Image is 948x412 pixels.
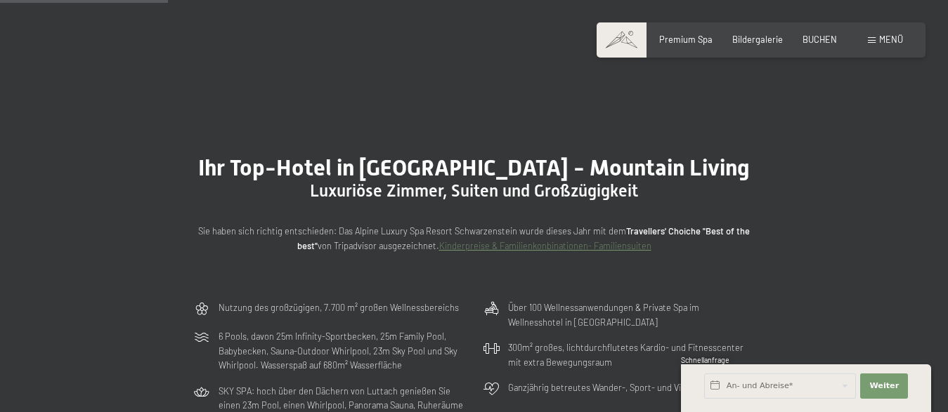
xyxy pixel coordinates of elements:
a: Kinderpreise & Familienkonbinationen- Familiensuiten [439,240,651,251]
p: Über 100 Wellnessanwendungen & Private Spa im Wellnesshotel in [GEOGRAPHIC_DATA] [508,300,755,329]
span: Schnellanfrage [681,356,729,364]
span: Weiter [869,380,899,392]
p: Ganzjährig betreutes Wander-, Sport- und Vitalprogramm [508,380,732,394]
a: BUCHEN [803,34,837,45]
a: Premium Spa [659,34,713,45]
p: Sie haben sich richtig entschieden: Das Alpine Luxury Spa Resort Schwarzenstein wurde dieses Jahr... [193,224,755,253]
span: Ihr Top-Hotel in [GEOGRAPHIC_DATA] - Mountain Living [198,154,750,181]
strong: Travellers' Choiche "Best of the best" [297,225,751,251]
p: 6 Pools, davon 25m Infinity-Sportbecken, 25m Family Pool, Babybecken, Sauna-Outdoor Whirlpool, 23... [219,329,466,372]
p: 300m² großes, lichtdurchflutetes Kardio- und Fitnesscenter mit extra Bewegungsraum [508,340,755,369]
button: Weiter [860,373,908,399]
a: Bildergalerie [732,34,783,45]
p: Nutzung des großzügigen, 7.700 m² großen Wellnessbereichs [219,300,459,314]
span: Menü [879,34,903,45]
span: Luxuriöse Zimmer, Suiten und Großzügigkeit [310,181,638,201]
